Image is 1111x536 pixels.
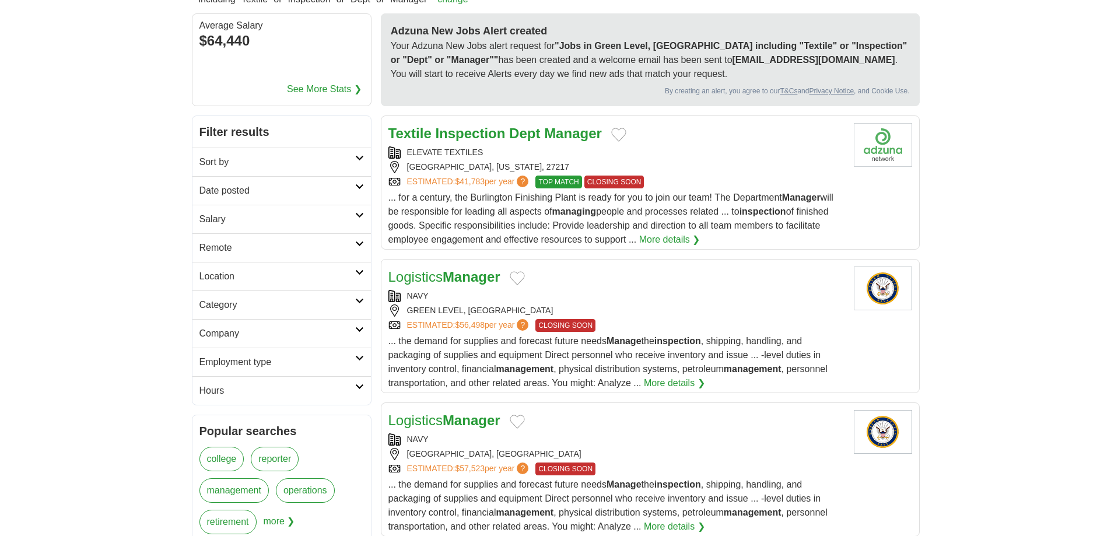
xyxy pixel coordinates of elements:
span: $41,783 [455,177,485,186]
a: Textile Inspection Dept Manager [388,125,602,141]
a: More details ❯ [639,233,700,247]
strong: Manage [607,479,642,489]
strong: management [724,507,781,517]
strong: Manage [607,336,642,346]
a: NAVY [407,435,429,444]
strong: management [496,364,553,374]
button: Add to favorite jobs [510,415,525,429]
a: More details ❯ [644,376,705,390]
a: ESTIMATED:$41,783per year? [407,176,531,188]
div: ELEVATE TEXTILES [388,146,844,159]
h2: Sort by [199,155,355,169]
span: ? [517,463,528,474]
a: Sort by [192,148,371,176]
strong: Dept [509,125,540,141]
strong: Manager [443,269,500,285]
span: ? [517,319,528,331]
div: [GEOGRAPHIC_DATA], [US_STATE], 27217 [388,161,844,173]
div: Average Salary [199,21,364,30]
a: T&Cs [780,87,797,95]
a: retirement [199,510,257,534]
span: $56,498 [455,320,485,330]
div: $64,440 [199,30,364,51]
a: reporter [251,447,299,471]
a: ESTIMATED:$57,523per year? [407,463,531,475]
a: Hours [192,376,371,405]
h2: Filter results [192,116,371,148]
strong: "Jobs in Green Level, [GEOGRAPHIC_DATA] including "Textile" or "Inspection" or "Dept" or "Manager"" [391,41,907,65]
a: ESTIMATED:$56,498per year? [407,319,531,332]
h2: Employment type [199,355,355,369]
span: CLOSING SOON [535,319,595,332]
button: Add to favorite jobs [510,271,525,285]
div: GREEN LEVEL, [GEOGRAPHIC_DATA] [388,304,844,317]
strong: inspection [654,336,701,346]
div: By creating an alert, you agree to our and , and Cookie Use. [391,86,910,96]
a: NAVY [407,291,429,300]
span: ? [517,176,528,187]
h2: Adzuna New Jobs Alert created [391,23,910,39]
p: Your Adzuna New Jobs alert request for has been created and a welcome email has been sent to . Yo... [391,39,910,81]
span: ... the demand for supplies and forecast future needs the , shipping, handling, and packaging of ... [388,479,828,531]
strong: management [496,507,553,517]
strong: managing [552,206,597,216]
h2: Category [199,298,355,312]
strong: Manager [544,125,602,141]
a: Category [192,290,371,319]
a: Privacy Notice [809,87,854,95]
a: management [199,478,269,503]
img: U.S. Navy logo [854,410,912,454]
h2: Hours [199,384,355,398]
h2: Popular searches [199,422,364,440]
div: [GEOGRAPHIC_DATA], [GEOGRAPHIC_DATA] [388,448,844,460]
strong: inspection [654,479,701,489]
h2: Company [199,327,355,341]
strong: Manager [782,192,821,202]
a: More details ❯ [644,520,705,534]
a: See More Stats ❯ [287,82,362,96]
a: operations [276,478,335,503]
span: ... for a century, the Burlington Finishing Plant is ready for you to join our team! The Departme... [388,192,833,244]
button: Add to favorite jobs [611,128,626,142]
strong: Manager [443,412,500,428]
a: Salary [192,205,371,233]
strong: Textile [388,125,432,141]
span: CLOSING SOON [535,463,595,475]
strong: management [724,364,781,374]
img: U.S. Navy logo [854,267,912,310]
h2: Date posted [199,184,355,198]
span: CLOSING SOON [584,176,644,188]
h2: Remote [199,241,355,255]
h2: Location [199,269,355,283]
span: TOP MATCH [535,176,581,188]
a: college [199,447,244,471]
span: ... the demand for supplies and forecast future needs the , shipping, handling, and packaging of ... [388,336,828,388]
a: Location [192,262,371,290]
strong: inspection [740,206,786,216]
a: Remote [192,233,371,262]
a: Company [192,319,371,348]
a: LogisticsManager [388,269,500,285]
a: Date posted [192,176,371,205]
strong: Inspection [435,125,505,141]
img: Company logo [854,123,912,167]
a: LogisticsManager [388,412,500,428]
a: Employment type [192,348,371,376]
span: $57,523 [455,464,485,473]
h2: Salary [199,212,355,226]
strong: [EMAIL_ADDRESS][DOMAIN_NAME] [733,55,895,65]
